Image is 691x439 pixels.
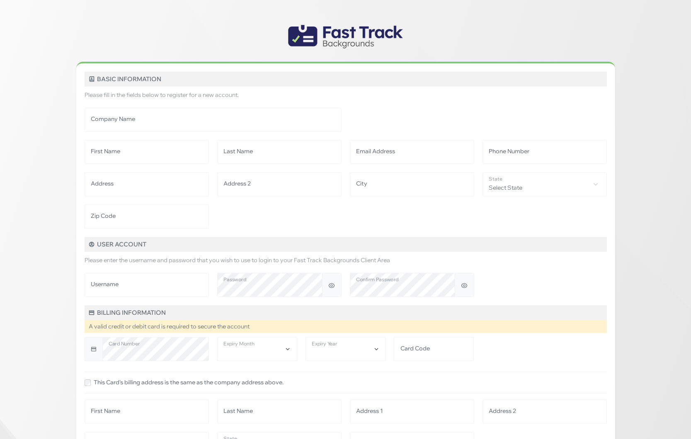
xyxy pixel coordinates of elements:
label: This Card's billing address is the same as the company address above. [94,378,284,387]
span: Select State [483,173,606,195]
h5: Billing Information [85,305,607,320]
h5: Basic Information [85,72,607,87]
p: Please fill in the fields below to register for a new account. [85,91,607,99]
h5: User Account [85,237,607,252]
span: Select State [482,172,607,196]
div: A valid credit or debit card is required to secure the account [85,320,607,333]
p: Please enter the username and password that you wish to use to login to your Fast Track Backgroun... [85,256,607,265]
